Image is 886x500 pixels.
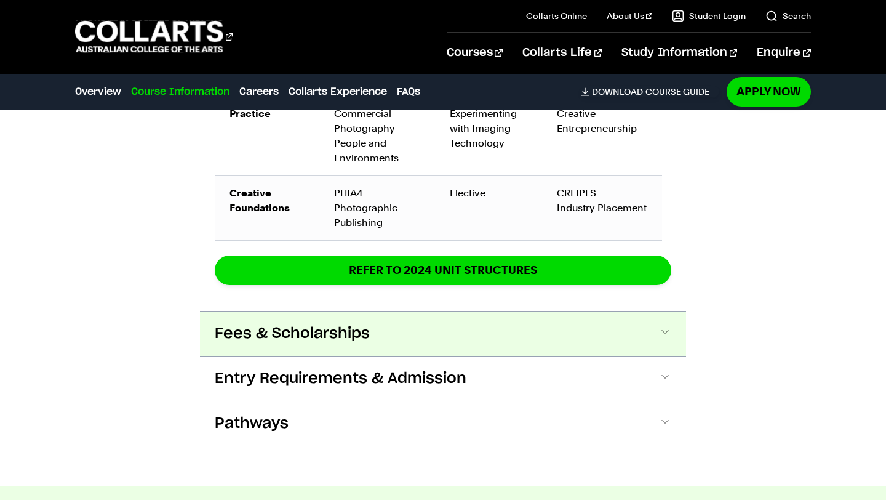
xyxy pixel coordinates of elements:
span: Pathways [215,414,289,433]
a: Collarts Online [526,10,587,22]
a: Careers [239,84,279,99]
span: Entry Requirements & Admission [215,369,466,389]
a: Course Information [131,84,229,99]
div: CRFIPLS Industry Placement [557,186,648,216]
a: Overview [75,84,121,99]
a: REFER TO 2024 unit structures [215,256,671,284]
a: Student Login [672,10,746,22]
td: Elective [435,176,542,241]
button: Fees & Scholarships [200,312,686,356]
span: Fees & Scholarships [215,324,370,344]
td: PHPP6 Creative Entrepreneurship [542,82,663,176]
a: Enquire [757,33,810,73]
a: Apply Now [727,77,811,106]
button: Entry Requirements & Admission [200,357,686,401]
button: Pathways [200,401,686,446]
a: Collarts Experience [289,84,387,99]
a: DownloadCourse Guide [581,86,719,97]
div: Go to homepage [75,19,233,54]
td: PHIA4 Photographic Publishing [319,176,435,241]
strong: Creative Foundations [229,187,290,214]
a: Collarts Life [522,33,602,73]
a: Study Information [621,33,737,73]
a: FAQs [397,84,420,99]
a: About Us [607,10,652,22]
div: PHOCPP4 Commercial Photography People and Environments [334,92,420,166]
a: Search [765,10,811,22]
div: PHPP5 Experimenting with Imaging Technology [450,92,527,151]
a: Courses [447,33,503,73]
span: Download [592,86,643,97]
